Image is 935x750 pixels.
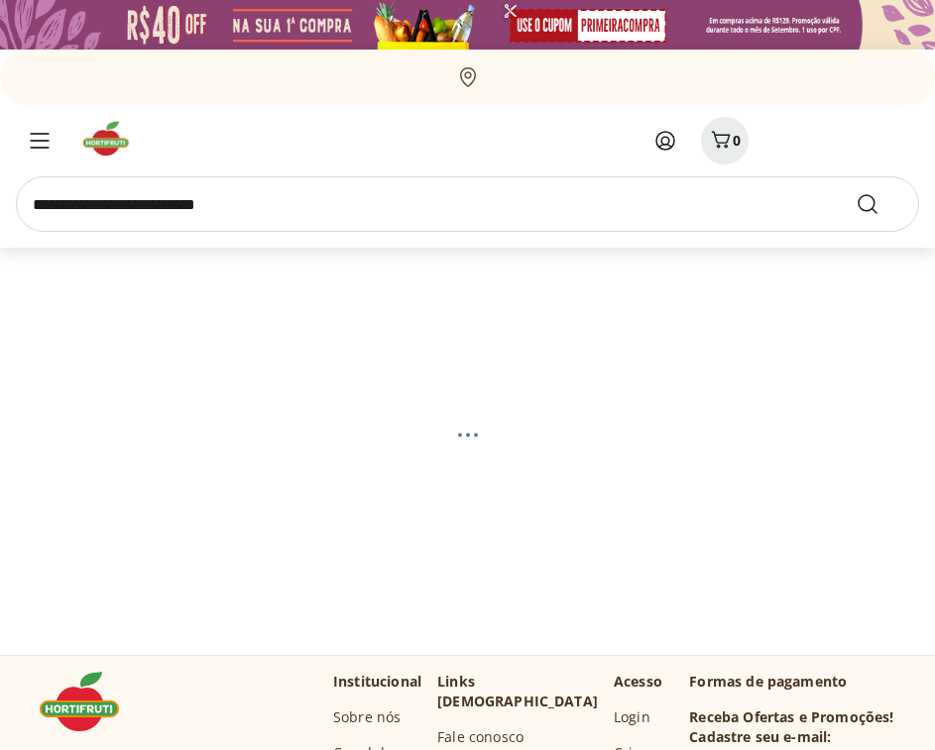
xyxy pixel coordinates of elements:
a: Fale conosco [437,727,524,747]
button: Menu [16,117,63,164]
button: Submit Search [856,192,903,216]
p: Formas de pagamento [689,672,895,692]
a: Sobre nós [333,707,401,727]
input: search [16,176,919,232]
p: Acesso [614,672,662,692]
p: Institucional [333,672,421,692]
p: Links [DEMOGRAPHIC_DATA] [437,672,598,711]
h3: Cadastre seu e-mail: [689,727,831,747]
h3: Receba Ofertas e Promoções! [689,707,893,727]
img: Hortifruti [79,119,146,159]
a: Login [614,707,650,727]
img: Hortifruti [40,672,139,731]
button: Carrinho [701,117,749,164]
span: 0 [733,131,741,150]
